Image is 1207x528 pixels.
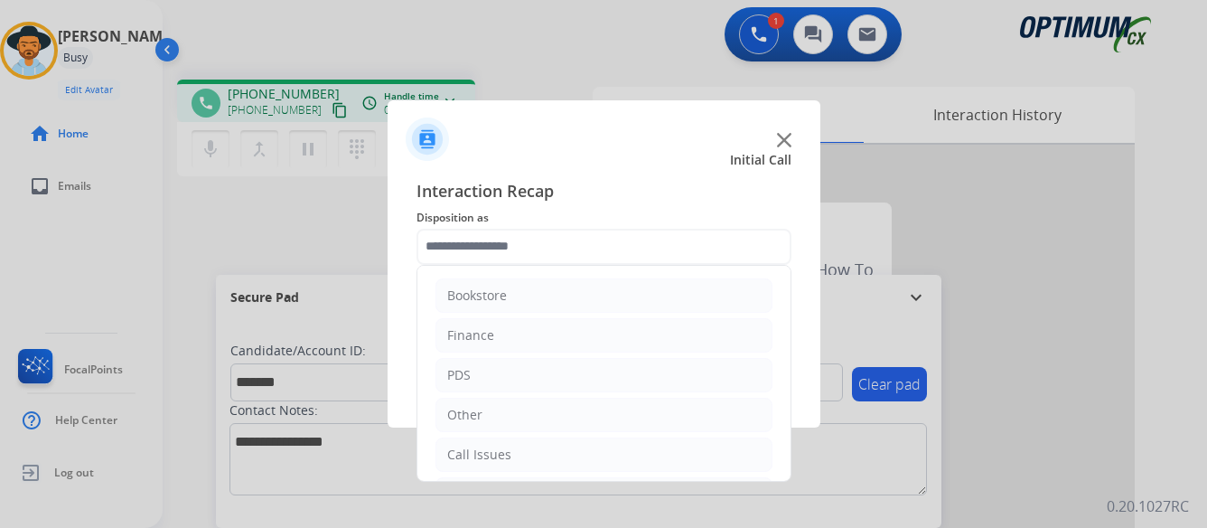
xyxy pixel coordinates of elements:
[447,446,511,464] div: Call Issues
[406,118,449,161] img: contactIcon
[416,207,791,229] span: Disposition as
[447,406,482,424] div: Other
[416,178,791,207] span: Interaction Recap
[447,287,507,305] div: Bookstore
[447,366,471,384] div: PDS
[447,326,494,344] div: Finance
[730,151,791,169] span: Initial Call
[1107,495,1189,517] p: 0.20.1027RC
